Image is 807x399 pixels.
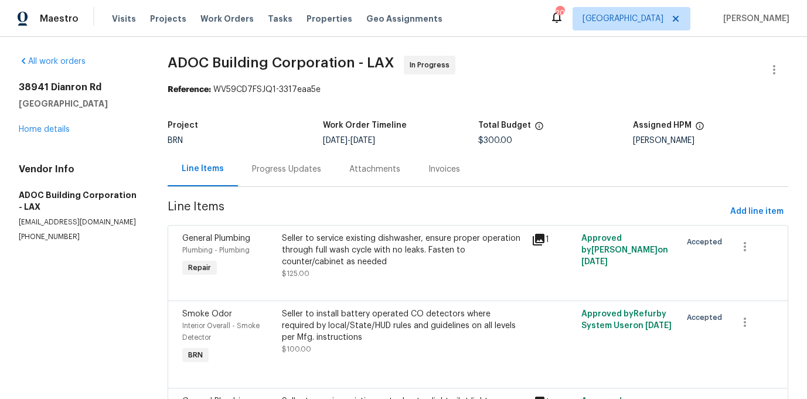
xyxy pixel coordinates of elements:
[645,322,672,330] span: [DATE]
[282,308,524,343] div: Seller to install battery operated CO detectors where required by local/State/HUD rules and guide...
[19,217,139,227] p: [EMAIL_ADDRESS][DOMAIN_NAME]
[478,121,531,129] h5: Total Budget
[19,189,139,213] h5: ADOC Building Corporation - LAX
[349,163,400,175] div: Attachments
[182,234,250,243] span: General Plumbing
[19,163,139,175] h4: Vendor Info
[726,201,788,223] button: Add line item
[534,121,544,137] span: The total cost of line items that have been proposed by Opendoor. This sum includes line items th...
[168,121,198,129] h5: Project
[182,310,232,318] span: Smoke Odor
[19,125,70,134] a: Home details
[581,310,672,330] span: Approved by Refurby System User on
[19,232,139,242] p: [PHONE_NUMBER]
[366,13,442,25] span: Geo Assignments
[532,233,574,247] div: 1
[633,121,692,129] h5: Assigned HPM
[150,13,186,25] span: Projects
[307,13,352,25] span: Properties
[19,57,86,66] a: All work orders
[633,137,788,145] div: [PERSON_NAME]
[428,163,460,175] div: Invoices
[182,322,260,341] span: Interior Overall - Smoke Detector
[719,13,789,25] span: [PERSON_NAME]
[168,86,211,94] b: Reference:
[183,349,207,361] span: BRN
[556,7,564,19] div: 20
[581,234,668,266] span: Approved by [PERSON_NAME] on
[19,81,139,93] h2: 38941 Dianron Rd
[695,121,704,137] span: The hpm assigned to this work order.
[40,13,79,25] span: Maestro
[112,13,136,25] span: Visits
[252,163,321,175] div: Progress Updates
[268,15,292,23] span: Tasks
[583,13,663,25] span: [GEOGRAPHIC_DATA]
[410,59,454,71] span: In Progress
[687,312,727,323] span: Accepted
[168,56,394,70] span: ADOC Building Corporation - LAX
[323,137,348,145] span: [DATE]
[200,13,254,25] span: Work Orders
[282,233,524,268] div: Seller to service existing dishwasher, ensure proper operation through full wash cycle with no le...
[19,98,139,110] h5: [GEOGRAPHIC_DATA]
[182,247,250,254] span: Plumbing - Plumbing
[282,346,311,353] span: $100.00
[323,137,375,145] span: -
[687,236,727,248] span: Accepted
[730,204,784,219] span: Add line item
[323,121,407,129] h5: Work Order Timeline
[581,258,608,266] span: [DATE]
[182,163,224,175] div: Line Items
[168,201,726,223] span: Line Items
[168,137,183,145] span: BRN
[350,137,375,145] span: [DATE]
[183,262,216,274] span: Repair
[168,84,788,96] div: WV59CD7FSJQ1-3317eaa5e
[478,137,512,145] span: $300.00
[282,270,309,277] span: $125.00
